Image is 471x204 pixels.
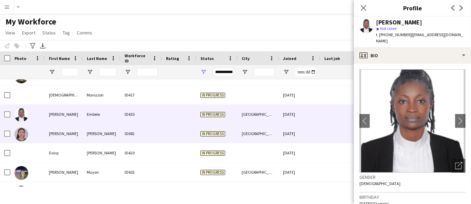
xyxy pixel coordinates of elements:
div: [DATE] [279,85,320,104]
input: Workforce ID Filter Input [137,68,158,76]
h3: Birthday [359,194,465,200]
div: ID435 [121,105,162,124]
div: [GEOGRAPHIC_DATA] [238,163,279,182]
div: ID603 [121,163,162,182]
div: [DATE] [279,124,320,143]
input: First Name Filter Input [61,68,78,76]
div: [GEOGRAPHIC_DATA] [238,182,279,201]
div: [PERSON_NAME] [83,143,121,162]
div: [PERSON_NAME] [45,124,83,143]
div: [DATE] [279,182,320,201]
span: Last job [324,56,340,61]
div: ID420 [121,143,162,162]
img: Comia Jeannilyn [14,127,28,141]
div: [PERSON_NAME] [45,163,83,182]
div: [PERSON_NAME] [83,182,121,201]
app-action-btn: Export XLSX [39,42,47,50]
img: Crew avatar or photo [359,69,465,173]
a: View [3,28,18,37]
span: Rating [166,56,179,61]
a: Comms [74,28,95,37]
div: [GEOGRAPHIC_DATA] [238,124,279,143]
div: [DATE] [279,143,320,162]
span: Status [200,56,214,61]
span: | [EMAIL_ADDRESS][DOMAIN_NAME] [376,32,463,43]
span: In progress [200,170,225,175]
div: [PERSON_NAME] [83,124,121,143]
h3: Profile [354,3,471,12]
span: My Workforce [6,17,56,27]
div: Bio [354,47,471,64]
a: Export [19,28,38,37]
img: Darielle Bryan Muyon [14,166,28,180]
span: Status [42,30,56,36]
div: ID682 [121,124,162,143]
h3: Gender [359,174,465,180]
span: [DEMOGRAPHIC_DATA] [359,181,400,186]
div: Embele [83,105,121,124]
span: Not rated [380,26,397,31]
span: Export [22,30,35,36]
span: Joined [283,56,296,61]
a: Tag [60,28,73,37]
a: Status [40,28,59,37]
button: Open Filter Menu [87,69,93,75]
div: ID578 [121,182,162,201]
span: Workforce ID [125,53,149,63]
div: [DEMOGRAPHIC_DATA][PERSON_NAME] [45,85,83,104]
div: Daisy [45,143,83,162]
button: Open Filter Menu [125,69,131,75]
span: t. [PHONE_NUMBER] [376,32,412,37]
div: [GEOGRAPHIC_DATA] [238,105,279,124]
span: City [242,56,250,61]
span: Tag [63,30,70,36]
div: [DATE] [279,163,320,182]
button: Open Filter Menu [49,69,55,75]
div: [DATE] [279,105,320,124]
span: Last Name [87,56,107,61]
input: City Filter Input [254,68,275,76]
div: Open photos pop-in [452,159,465,173]
app-action-btn: Advanced filters [29,42,37,50]
img: Darwin Francisco [14,185,28,199]
span: First Name [49,56,70,61]
span: In progress [200,151,225,156]
div: ID417 [121,85,162,104]
span: In progress [200,112,225,117]
button: Open Filter Menu [242,69,248,75]
button: Open Filter Menu [200,69,207,75]
img: Christina Embele [14,108,28,122]
span: View [6,30,15,36]
button: Open Filter Menu [283,69,289,75]
div: Manuzon [83,85,121,104]
div: Darwin [45,182,83,201]
div: Muyon [83,163,121,182]
span: In progress [200,131,225,136]
div: [PERSON_NAME] [376,19,422,25]
span: Photo [14,56,26,61]
input: Joined Filter Input [295,68,316,76]
span: In progress [200,93,225,98]
span: Comms [77,30,92,36]
input: Last Name Filter Input [99,68,116,76]
div: [PERSON_NAME] [45,105,83,124]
